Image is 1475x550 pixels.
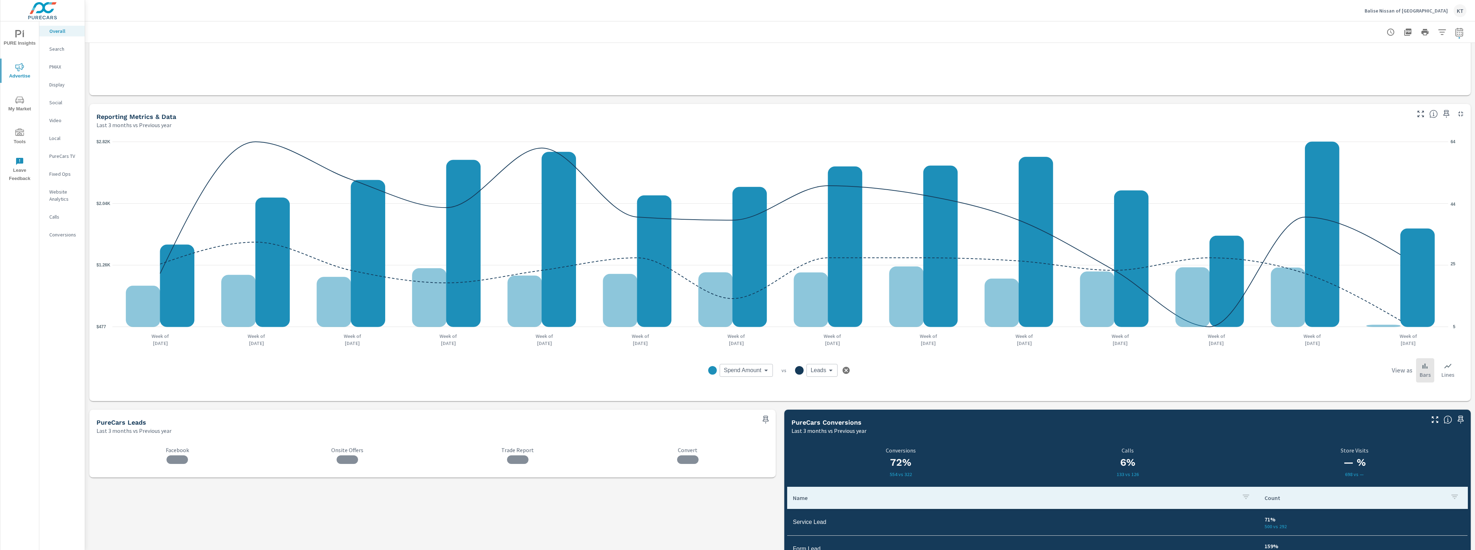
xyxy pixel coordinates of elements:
[1435,25,1449,39] button: Apply Filters
[148,332,173,347] p: Week of [DATE]
[1401,25,1415,39] button: "Export Report to PDF"
[1429,110,1438,118] span: Understand performance data overtime and see how metrics compare to each other.
[1453,324,1455,329] text: 5
[49,188,79,202] p: Website Analytics
[607,446,769,454] p: Convert
[39,97,85,108] div: Social
[760,414,771,425] span: Save this to your personalized report
[1018,447,1237,454] p: Calls
[806,364,838,377] div: Leads
[49,152,79,160] p: PureCars TV
[49,63,79,70] p: PMAX
[39,44,85,54] div: Search
[96,201,110,206] text: $2.04K
[3,157,37,183] span: Leave Feedback
[1429,414,1441,425] button: Make Fullscreen
[1241,471,1468,477] p: 698 vs —
[820,332,845,347] p: Week of [DATE]
[720,364,773,377] div: Spend Amount
[3,96,37,113] span: My Market
[1018,456,1237,469] h3: 6%
[0,21,39,186] div: nav menu
[3,30,37,47] span: PURE Insights
[39,133,85,144] div: Local
[1455,414,1466,425] span: Save this to your personalized report
[96,419,146,426] h5: PureCars Leads
[628,332,653,347] p: Week of [DATE]
[1441,370,1454,379] p: Lines
[39,186,85,204] div: Website Analytics
[1451,261,1456,266] text: 25
[49,231,79,238] p: Conversions
[39,26,85,36] div: Overall
[793,494,1236,501] p: Name
[1365,7,1448,14] p: Balise Nissan of [GEOGRAPHIC_DATA]
[1204,332,1229,347] p: Week of [DATE]
[1455,108,1466,120] button: Minimize Widget
[773,367,795,374] p: vs
[340,332,365,347] p: Week of [DATE]
[1420,370,1431,379] p: Bars
[49,81,79,88] p: Display
[96,426,172,435] p: Last 3 months vs Previous year
[791,419,861,426] h5: PureCars Conversions
[1241,447,1468,454] p: Store Visits
[49,27,79,35] p: Overall
[49,117,79,124] p: Video
[39,115,85,126] div: Video
[96,113,176,120] h5: Reporting Metrics & Data
[49,170,79,177] p: Fixed Ops
[1265,494,1445,501] p: Count
[811,367,826,374] span: Leads
[244,332,269,347] p: Week of [DATE]
[39,169,85,179] div: Fixed Ops
[96,262,110,267] text: $1.26K
[39,229,85,240] div: Conversions
[3,63,37,80] span: Advertise
[791,471,1010,477] p: 554 vs 322
[1396,332,1421,347] p: Week of [DATE]
[791,447,1010,454] p: Conversions
[267,446,428,454] p: Onsite Offers
[532,332,557,347] p: Week of [DATE]
[1300,332,1325,347] p: Week of [DATE]
[724,367,761,374] span: Spend Amount
[39,151,85,161] div: PureCars TV
[3,129,37,146] span: Tools
[791,426,866,435] p: Last 3 months vs Previous year
[1265,515,1462,524] p: 71%
[1108,332,1133,347] p: Week of [DATE]
[437,446,599,454] p: Trade Report
[1418,25,1432,39] button: Print Report
[724,332,749,347] p: Week of [DATE]
[96,139,110,144] text: $2.82K
[39,211,85,222] div: Calls
[1012,332,1037,347] p: Week of [DATE]
[1018,471,1237,477] p: 133 vs 126
[1451,202,1456,207] text: 44
[49,99,79,106] p: Social
[49,45,79,52] p: Search
[96,121,172,129] p: Last 3 months vs Previous year
[39,61,85,72] div: PMAX
[436,332,461,347] p: Week of [DATE]
[49,135,79,142] p: Local
[1241,456,1468,469] h3: — %
[39,79,85,90] div: Display
[96,324,106,329] text: $477
[787,513,1259,531] td: Service Lead
[791,456,1010,469] h3: 72%
[96,446,258,454] p: Facebook
[1454,4,1466,17] div: KT
[1265,524,1462,529] p: 500 vs 292
[49,213,79,220] p: Calls
[1392,367,1412,374] h6: View as
[916,332,941,347] p: Week of [DATE]
[1451,139,1456,144] text: 64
